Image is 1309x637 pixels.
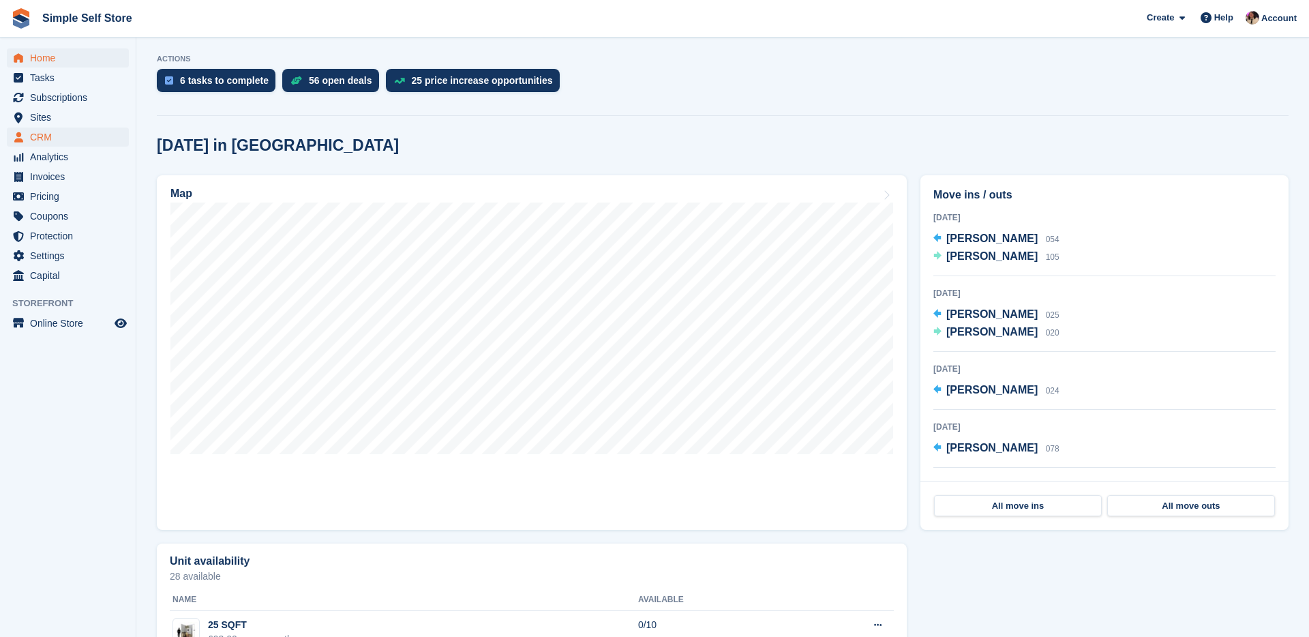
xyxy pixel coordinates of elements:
[933,324,1059,342] a: [PERSON_NAME] 020
[933,382,1059,400] a: [PERSON_NAME] 024
[933,248,1059,266] a: [PERSON_NAME] 105
[933,231,1059,248] a: [PERSON_NAME] 054
[1046,252,1059,262] span: 105
[1046,310,1059,320] span: 025
[30,207,112,226] span: Coupons
[309,75,372,86] div: 56 open deals
[638,589,796,611] th: Available
[7,187,129,206] a: menu
[30,147,112,166] span: Analytics
[7,207,129,226] a: menu
[7,226,129,246] a: menu
[933,211,1276,224] div: [DATE]
[1046,235,1059,244] span: 054
[112,315,129,331] a: Preview store
[933,363,1276,375] div: [DATE]
[946,308,1038,320] span: [PERSON_NAME]
[7,167,129,186] a: menu
[12,297,136,310] span: Storefront
[394,78,405,84] img: price_increase_opportunities-93ffe204e8149a01c8c9dc8f82e8f89637d9d84a8eef4429ea346261dce0b2c0.svg
[37,7,138,29] a: Simple Self Store
[7,147,129,166] a: menu
[1107,495,1275,517] a: All move outs
[933,187,1276,203] h2: Move ins / outs
[946,250,1038,262] span: [PERSON_NAME]
[7,88,129,107] a: menu
[30,68,112,87] span: Tasks
[30,187,112,206] span: Pricing
[7,108,129,127] a: menu
[157,175,907,530] a: Map
[1214,11,1233,25] span: Help
[170,589,638,611] th: Name
[30,108,112,127] span: Sites
[1261,12,1297,25] span: Account
[30,226,112,246] span: Protection
[933,306,1059,324] a: [PERSON_NAME] 025
[30,88,112,107] span: Subscriptions
[208,618,292,632] div: 25 SQFT
[30,48,112,68] span: Home
[946,384,1038,396] span: [PERSON_NAME]
[933,479,1276,491] div: [DATE]
[1246,11,1259,25] img: Scott McCutcheon
[386,69,567,99] a: 25 price increase opportunities
[946,442,1038,454] span: [PERSON_NAME]
[7,128,129,147] a: menu
[7,266,129,285] a: menu
[180,75,269,86] div: 6 tasks to complete
[157,55,1289,63] p: ACTIONS
[934,495,1102,517] a: All move ins
[7,68,129,87] a: menu
[7,314,129,333] a: menu
[30,246,112,265] span: Settings
[412,75,553,86] div: 25 price increase opportunities
[946,233,1038,244] span: [PERSON_NAME]
[157,136,399,155] h2: [DATE] in [GEOGRAPHIC_DATA]
[933,287,1276,299] div: [DATE]
[157,69,282,99] a: 6 tasks to complete
[1147,11,1174,25] span: Create
[1046,328,1059,338] span: 020
[30,167,112,186] span: Invoices
[30,314,112,333] span: Online Store
[1046,444,1059,454] span: 078
[933,440,1059,458] a: [PERSON_NAME] 078
[7,246,129,265] a: menu
[7,48,129,68] a: menu
[1046,386,1059,396] span: 024
[11,8,31,29] img: stora-icon-8386f47178a22dfd0bd8f6a31ec36ba5ce8667c1dd55bd0f319d3a0aa187defe.svg
[170,572,894,581] p: 28 available
[30,128,112,147] span: CRM
[282,69,386,99] a: 56 open deals
[946,326,1038,338] span: [PERSON_NAME]
[170,188,192,200] h2: Map
[290,76,302,85] img: deal-1b604bf984904fb50ccaf53a9ad4b4a5d6e5aea283cecdc64d6e3604feb123c2.svg
[165,76,173,85] img: task-75834270c22a3079a89374b754ae025e5fb1db73e45f91037f5363f120a921f8.svg
[170,555,250,567] h2: Unit availability
[933,421,1276,433] div: [DATE]
[30,266,112,285] span: Capital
